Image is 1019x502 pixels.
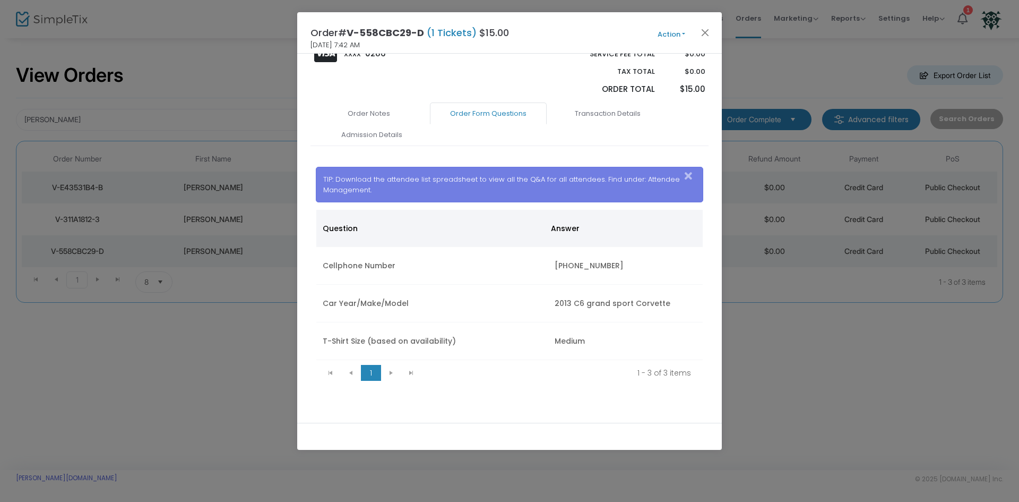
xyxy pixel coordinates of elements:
[316,167,704,202] div: TIP: Download the attendee list spreadsheet to view all the Q&A for all attendees. Find under: At...
[424,26,479,39] span: (1 Tickets)
[316,210,545,247] th: Question
[430,103,547,125] a: Order Form Questions
[681,167,703,185] button: Close
[310,25,509,40] h4: Order# $15.00
[316,322,548,360] td: T-Shirt Size (based on availability)
[310,40,360,50] span: [DATE] 7:42 AM
[698,25,712,39] button: Close
[565,83,655,96] p: Order Total
[316,247,548,285] td: Cellphone Number
[545,210,697,247] th: Answer
[665,66,705,77] p: $0.00
[549,103,666,125] a: Transaction Details
[565,66,655,77] p: Tax Total
[316,210,703,360] div: Data table
[361,48,386,59] span: -0286
[310,103,427,125] a: Order Notes
[548,322,703,360] td: Medium
[565,49,655,59] p: Service Fee Total
[347,26,424,39] span: V-558CBC29-D
[313,124,430,146] a: Admission Details
[316,285,548,322] td: Car Year/Make/Model
[548,285,703,322] td: 2013 C6 grand sport Corvette
[344,49,361,58] span: XXXX
[429,368,692,378] kendo-pager-info: 1 - 3 of 3 items
[665,49,705,59] p: $0.00
[548,247,703,285] td: [PHONE_NUMBER]
[640,29,703,40] button: Action
[665,83,705,96] p: $15.00
[361,365,381,381] span: Page 1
